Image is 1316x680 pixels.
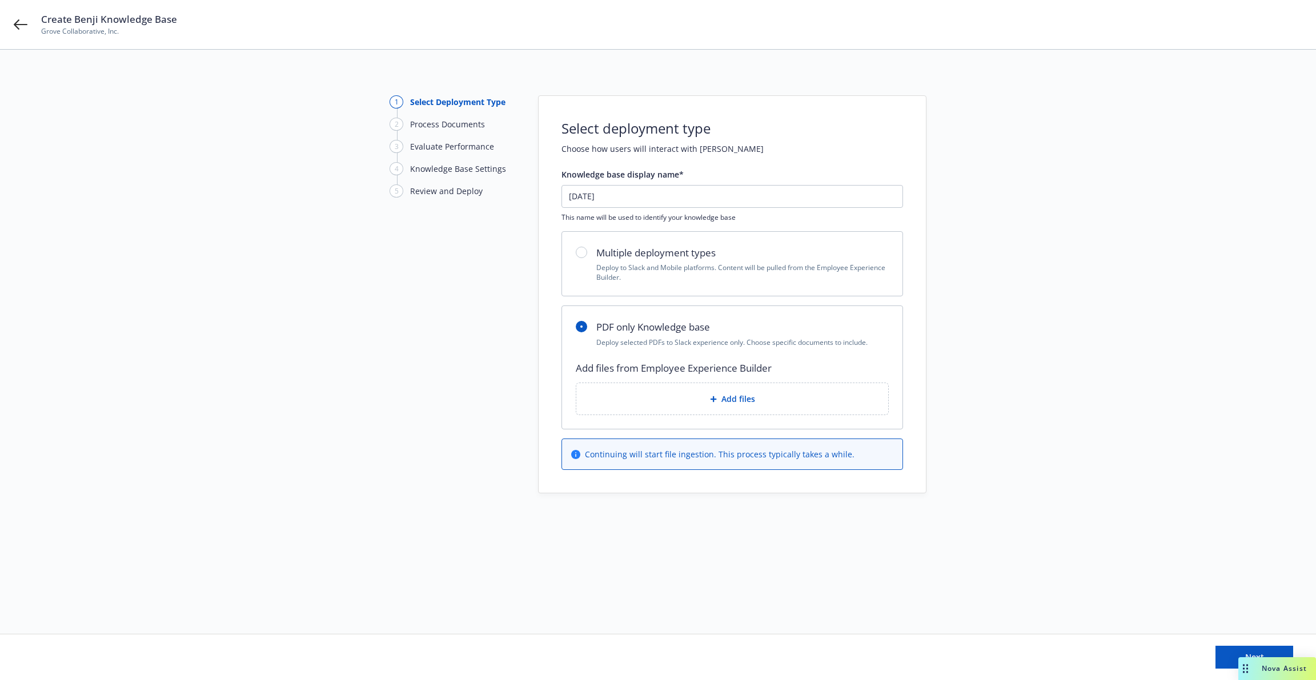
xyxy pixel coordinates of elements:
span: Nova Assist [1262,663,1307,673]
div: Review and Deploy [410,185,483,197]
span: This name will be used to identify your knowledge base [561,212,903,222]
button: Next [1215,646,1293,669]
h1: Select deployment type [561,119,711,138]
div: 3 [390,140,403,153]
div: 5 [390,184,403,198]
div: Evaluate Performance [410,140,494,152]
span: Create Benji Knowledge Base [41,13,177,26]
div: 4 [390,162,403,175]
div: Process Documents [410,118,485,130]
span: Add files [721,393,755,405]
div: 1 [390,95,403,108]
h2: Multiple deployment types [596,246,889,260]
p: Deploy selected PDFs to Slack experience only. Choose specific documents to include. [596,337,889,347]
h2: Choose how users will interact with [PERSON_NAME] [561,143,903,155]
span: Continuing will start file ingestion. This process typically takes a while. [585,448,854,460]
div: Knowledge Base Settings [410,163,506,175]
div: 2 [390,118,403,131]
div: Add files [576,383,889,415]
h2: PDF only Knowledge base [596,320,889,335]
span: Next [1245,651,1264,662]
h2: Add files from Employee Experience Builder [576,361,889,376]
button: Nova Assist [1238,657,1316,680]
span: Grove Collaborative, Inc. [41,26,177,37]
p: Deploy to Slack and Mobile platforms. Content will be pulled from the Employee Experience Builder. [596,263,889,282]
span: Knowledge base display name* [561,169,684,180]
div: Drag to move [1238,657,1253,680]
div: Select Deployment Type [410,96,505,108]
